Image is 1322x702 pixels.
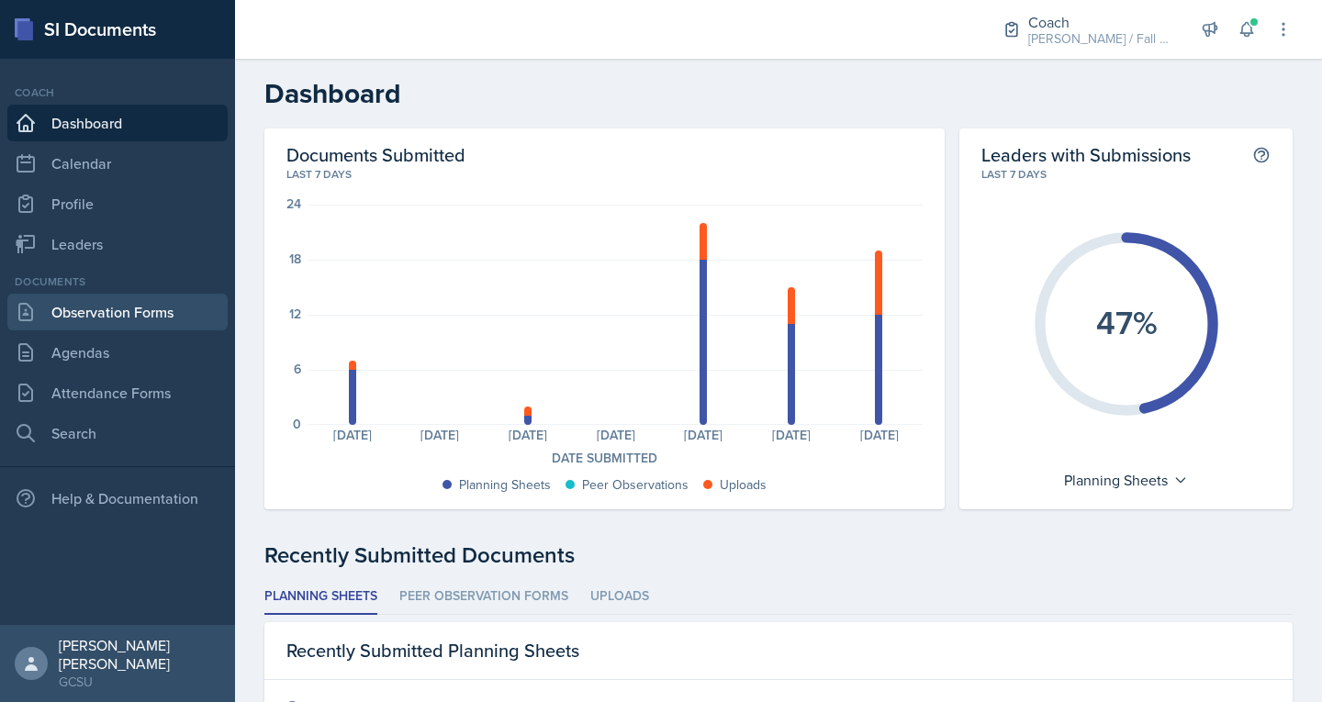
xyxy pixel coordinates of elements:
div: [DATE] [397,429,485,441]
div: [DATE] [835,429,924,441]
h2: Leaders with Submissions [981,143,1191,166]
div: Coach [1028,11,1175,33]
div: Planning Sheets [1055,465,1197,495]
h2: Dashboard [264,77,1293,110]
a: Observation Forms [7,294,228,330]
div: Last 7 days [286,166,923,183]
div: Documents [7,273,228,290]
div: Last 7 days [981,166,1271,183]
a: Profile [7,185,228,222]
div: Planning Sheets [459,475,551,495]
li: Uploads [590,579,649,615]
div: 18 [289,252,301,265]
a: Dashboard [7,105,228,141]
li: Planning Sheets [264,579,377,615]
div: 12 [289,307,301,320]
div: Coach [7,84,228,101]
div: GCSU [59,673,220,691]
li: Peer Observation Forms [399,579,568,615]
a: Agendas [7,334,228,371]
div: [DATE] [484,429,572,441]
div: [PERSON_NAME] [PERSON_NAME] [59,636,220,673]
text: 47% [1095,298,1157,346]
a: Attendance Forms [7,374,228,411]
div: Date Submitted [286,449,923,468]
div: Help & Documentation [7,480,228,517]
a: Calendar [7,145,228,182]
a: Leaders [7,226,228,262]
div: Recently Submitted Planning Sheets [264,622,1293,680]
h2: Documents Submitted [286,143,923,166]
div: 6 [294,362,301,375]
div: 24 [286,197,301,210]
div: [DATE] [572,429,660,441]
div: Uploads [720,475,767,495]
div: [DATE] [660,429,748,441]
div: Recently Submitted Documents [264,539,1293,572]
div: [DATE] [747,429,835,441]
div: 0 [293,418,301,430]
div: Peer Observations [582,475,689,495]
div: [PERSON_NAME] / Fall 2025 [1028,29,1175,49]
a: Search [7,415,228,451]
div: [DATE] [308,429,397,441]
